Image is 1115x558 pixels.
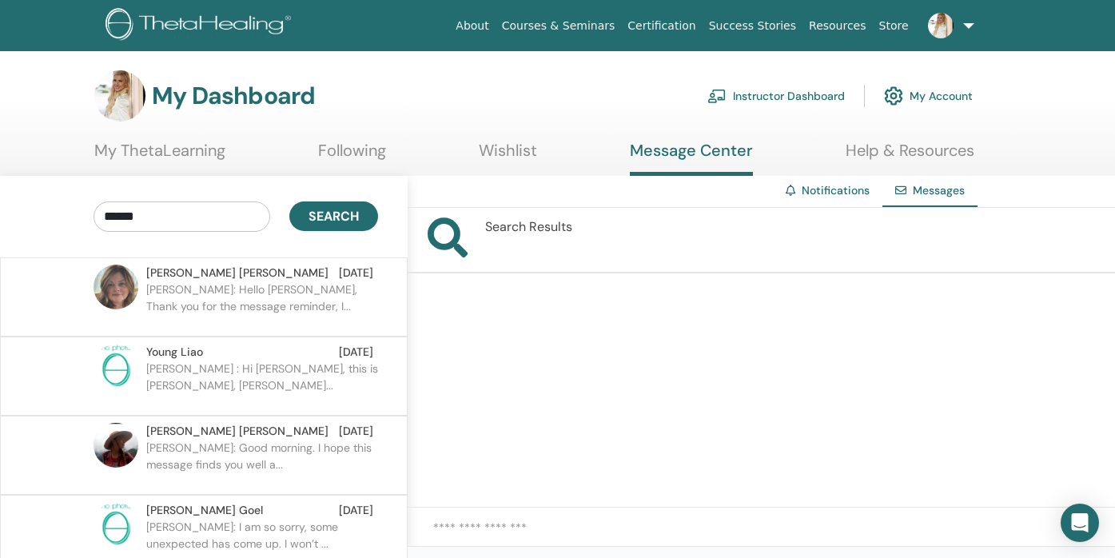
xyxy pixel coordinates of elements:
[449,11,495,41] a: About
[146,344,203,361] span: Young Liao
[146,361,378,409] p: [PERSON_NAME] : Hi [PERSON_NAME], this is [PERSON_NAME], [PERSON_NAME]...
[146,423,329,440] span: [PERSON_NAME] [PERSON_NAME]
[630,141,753,176] a: Message Center
[707,78,845,114] a: Instructor Dashboard
[621,11,702,41] a: Certification
[479,141,537,172] a: Wishlist
[707,89,727,103] img: chalkboard-teacher.svg
[339,423,373,440] span: [DATE]
[1061,504,1099,542] div: Open Intercom Messenger
[496,11,622,41] a: Courses & Seminars
[485,218,572,235] span: Search Results
[339,344,373,361] span: [DATE]
[146,502,263,519] span: [PERSON_NAME] Goel
[289,201,378,231] button: Search
[802,11,873,41] a: Resources
[146,440,378,488] p: [PERSON_NAME]: Good morning. I hope this message finds you well a...
[94,423,138,468] img: default.jpg
[846,141,974,172] a: Help & Resources
[94,502,138,547] img: no-photo.png
[703,11,802,41] a: Success Stories
[318,141,386,172] a: Following
[94,344,138,389] img: no-photo.png
[94,141,225,172] a: My ThetaLearning
[884,78,973,114] a: My Account
[873,11,915,41] a: Store
[802,183,870,197] a: Notifications
[106,8,297,44] img: logo.png
[309,208,359,225] span: Search
[884,82,903,110] img: cog.svg
[913,183,965,197] span: Messages
[928,13,954,38] img: default.jpg
[146,265,329,281] span: [PERSON_NAME] [PERSON_NAME]
[152,82,315,110] h3: My Dashboard
[94,265,138,309] img: default.jpg
[94,70,145,122] img: default.jpg
[146,281,378,329] p: [PERSON_NAME]: Hello [PERSON_NAME], Thank you for the message reminder, I...
[339,502,373,519] span: [DATE]
[339,265,373,281] span: [DATE]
